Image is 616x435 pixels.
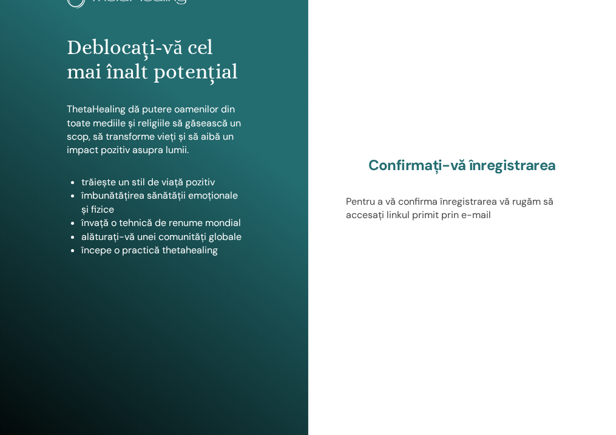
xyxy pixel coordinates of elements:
[67,103,242,157] p: ThetaHealing dă putere oamenilor din toate mediile și religiile să găsească un scop, să transform...
[81,230,242,244] li: alăturați-vă unei comunități globale
[81,189,242,216] li: îmbunătățirea sănătății emoționale și fizice
[81,244,242,257] li: începe o practică thetahealing
[81,176,242,189] li: trăiește un stil de viață pozitiv
[67,35,242,85] h1: Deblocați-vă cel mai înalt potențial
[347,195,578,222] p: Pentru a vă confirma înregistrarea vă rugăm să accesați linkul primit prin e-mail
[347,157,578,174] h2: Confirmați-vă înregistrarea
[81,216,242,230] li: învață o tehnică de renume mondial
